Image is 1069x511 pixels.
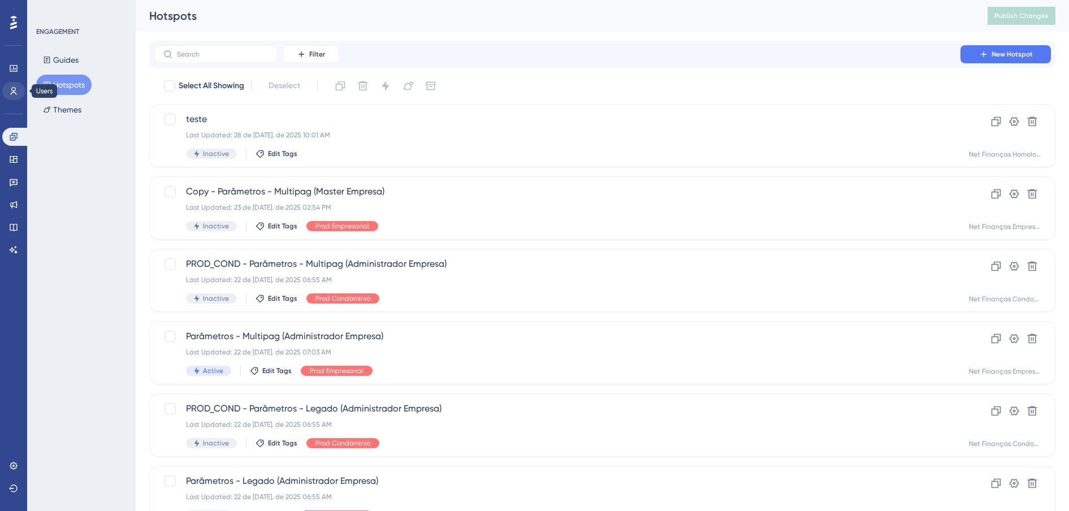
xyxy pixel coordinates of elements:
span: Edit Tags [268,149,297,158]
button: Edit Tags [256,294,297,303]
div: Last Updated: 22 de [DATE]. de 2025 06:55 AM [186,492,928,501]
div: Net Finanças Empresarial [969,222,1041,231]
span: Prod Condominio [315,294,370,303]
span: Select All Showing [179,79,244,93]
button: Edit Tags [256,222,297,231]
span: Inactive [203,149,229,158]
div: Net Finanças Empresarial [969,367,1041,376]
span: Parâmetros - Multipag (Administrador Empresa) [186,330,928,343]
button: Edit Tags [256,439,297,448]
button: Edit Tags [256,149,297,158]
span: Edit Tags [268,439,297,448]
div: Net Finanças Condomínio [969,295,1041,304]
span: Edit Tags [268,294,297,303]
div: Last Updated: 22 de [DATE]. de 2025 06:55 AM [186,420,928,429]
span: Inactive [203,222,229,231]
button: Themes [36,99,88,120]
span: Active [203,366,223,375]
div: Hotspots [149,8,959,24]
span: New Hotspot [992,50,1033,59]
div: Last Updated: 22 de [DATE]. de 2025 06:55 AM [186,275,928,284]
span: Edit Tags [262,366,292,375]
button: Filter [283,45,339,63]
button: Publish Changes [988,7,1055,25]
button: Edit Tags [250,366,292,375]
span: Inactive [203,439,229,448]
div: Last Updated: 23 de [DATE]. de 2025 02:54 PM [186,203,928,212]
span: Deselect [269,79,300,93]
span: PROD_COND - Parâmetros - Legado (Administrador Empresa) [186,402,928,415]
div: Last Updated: 22 de [DATE]. de 2025 07:03 AM [186,348,928,357]
span: Prod Empresarial [315,222,369,231]
input: Search [177,50,269,58]
button: Guides [36,50,85,70]
div: Last Updated: 28 de [DATE]. de 2025 10:01 AM [186,131,928,140]
button: New Hotspot [960,45,1051,63]
span: PROD_COND - Parâmetros - Multipag (Administrador Empresa) [186,257,928,271]
button: Hotspots [36,75,92,95]
span: Prod Condominio [315,439,370,448]
div: Net Finanças Condomínio [969,439,1041,448]
span: Filter [309,50,325,59]
span: Edit Tags [268,222,297,231]
div: Net Finanças Homologação [969,150,1041,159]
span: Parâmetros - Legado (Administrador Empresa) [186,474,928,488]
span: Publish Changes [994,11,1049,20]
span: Inactive [203,294,229,303]
span: Prod Empresarial [310,366,363,375]
div: ENGAGEMENT [36,27,79,36]
button: Deselect [258,76,310,96]
span: teste [186,112,928,126]
span: Copy - Parâmetros - Multipag (Master Empresa) [186,185,928,198]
